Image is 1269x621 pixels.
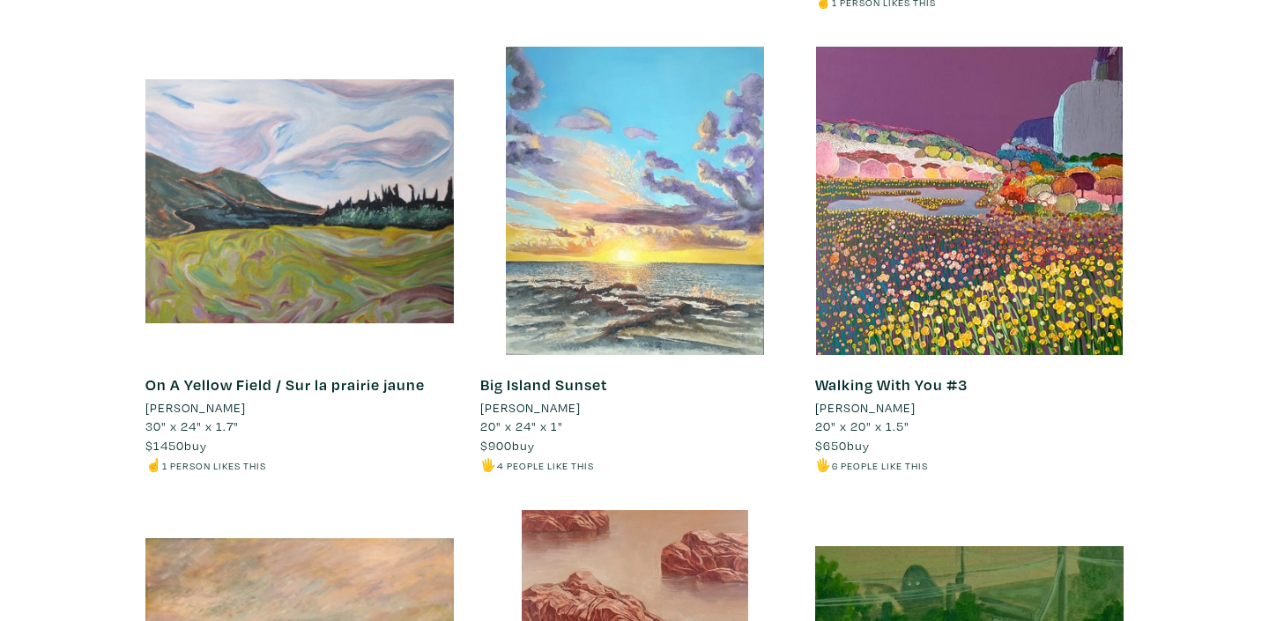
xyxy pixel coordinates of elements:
small: 6 people like this [832,459,928,472]
li: ☝️ [145,455,454,475]
a: [PERSON_NAME] [145,398,454,418]
a: On A Yellow Field / Sur la prairie jaune [145,374,425,395]
span: 30" x 24" x 1.7" [145,418,239,434]
span: buy [815,437,870,454]
li: [PERSON_NAME] [815,398,916,418]
li: [PERSON_NAME] [480,398,581,418]
span: $900 [480,437,512,454]
span: 20" x 20" x 1.5" [815,418,909,434]
li: 🖐️ [480,455,789,475]
span: $650 [815,437,847,454]
span: buy [480,437,535,454]
li: [PERSON_NAME] [145,398,246,418]
span: $1450 [145,437,184,454]
a: Walking With You #3 [815,374,968,395]
a: [PERSON_NAME] [480,398,789,418]
span: 20" x 24" x 1" [480,418,563,434]
a: [PERSON_NAME] [815,398,1124,418]
li: 🖐️ [815,455,1124,475]
small: 1 person likes this [162,459,266,472]
a: Big Island Sunset [480,374,607,395]
small: 4 people like this [497,459,594,472]
span: buy [145,437,207,454]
